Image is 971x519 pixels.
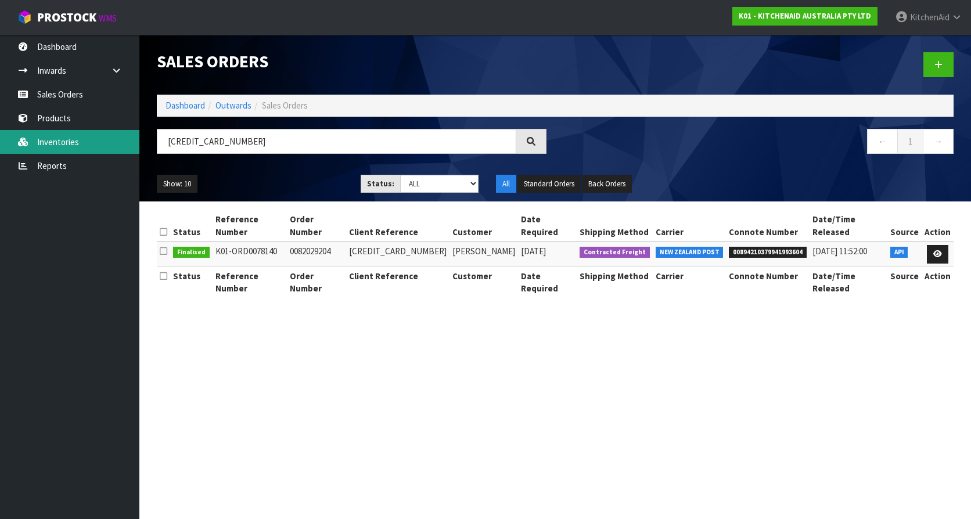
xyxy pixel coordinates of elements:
button: Show: 10 [157,175,197,193]
span: Contracted Freight [580,247,650,258]
th: Client Reference [346,266,449,297]
th: Order Number [287,210,346,242]
th: Date/Time Released [810,266,887,297]
th: Status [170,266,213,297]
a: Outwards [215,100,251,111]
th: Date Required [518,266,577,297]
th: Source [887,210,922,242]
a: 1 [897,129,923,154]
th: Connote Number [726,266,810,297]
button: Standard Orders [517,175,581,193]
th: Shipping Method [577,210,653,242]
th: Order Number [287,266,346,297]
a: ← [867,129,898,154]
th: Reference Number [213,210,287,242]
td: K01-ORD0078140 [213,242,287,266]
th: Shipping Method [577,266,653,297]
strong: K01 - KITCHENAID AUSTRALIA PTY LTD [739,11,871,21]
span: 00894210379941993604 [729,247,807,258]
td: 0082029204 [287,242,346,266]
td: [CREDIT_CARD_NUMBER] [346,242,449,266]
td: [PERSON_NAME] [449,242,518,266]
span: Finalised [173,247,210,258]
span: [DATE] [521,246,546,257]
th: Date/Time Released [810,210,887,242]
span: API [890,247,908,258]
th: Reference Number [213,266,287,297]
span: [DATE] 11:52:00 [812,246,867,257]
th: Customer [449,210,518,242]
a: Dashboard [166,100,205,111]
th: Customer [449,266,518,297]
th: Carrier [653,210,727,242]
th: Date Required [518,210,577,242]
span: ProStock [37,10,96,25]
span: Sales Orders [262,100,308,111]
small: WMS [99,13,117,24]
th: Source [887,266,922,297]
a: → [923,129,954,154]
th: Carrier [653,266,727,297]
span: KitchenAid [910,12,950,23]
th: Client Reference [346,210,449,242]
th: Action [922,210,954,242]
input: Search sales orders [157,129,516,154]
span: NEW ZEALAND POST [656,247,724,258]
h1: Sales Orders [157,52,546,71]
img: cube-alt.png [17,10,32,24]
button: All [496,175,516,193]
button: Back Orders [582,175,632,193]
th: Connote Number [726,210,810,242]
nav: Page navigation [564,129,954,157]
strong: Status: [367,179,394,189]
th: Action [922,266,954,297]
th: Status [170,210,213,242]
